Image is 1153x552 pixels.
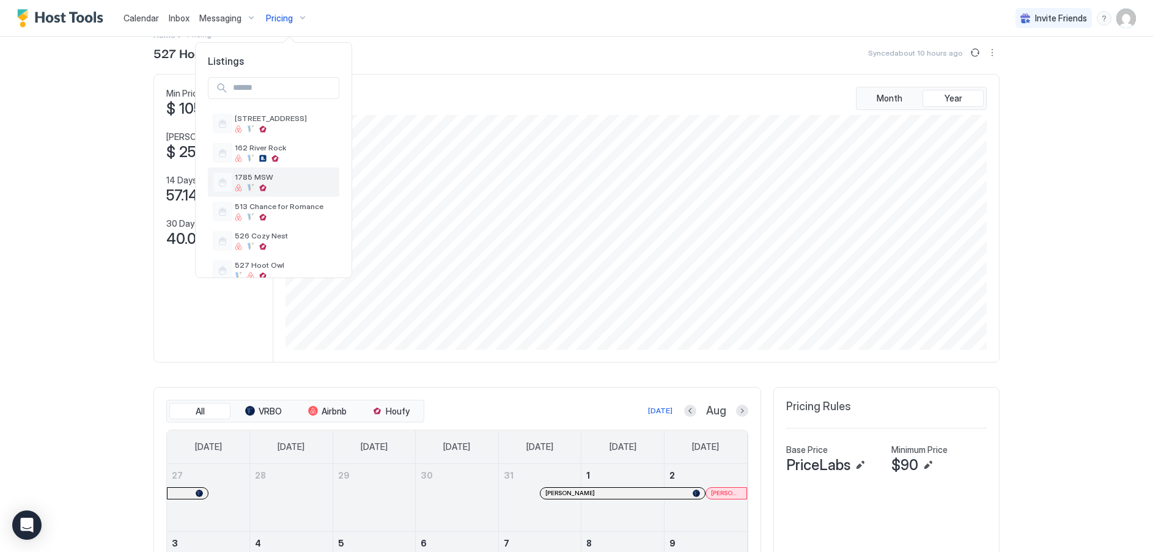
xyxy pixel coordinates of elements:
span: [STREET_ADDRESS] [235,114,334,123]
span: Listings [196,55,352,67]
span: 527 Hoot Owl [235,260,334,270]
span: 526 Cozy Nest [235,231,334,240]
span: 162 River Rock [235,143,334,152]
input: Input Field [228,78,339,98]
span: 513 Chance for Romance [235,202,334,211]
span: 1785 MSW [235,172,334,182]
div: Open Intercom Messenger [12,510,42,540]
